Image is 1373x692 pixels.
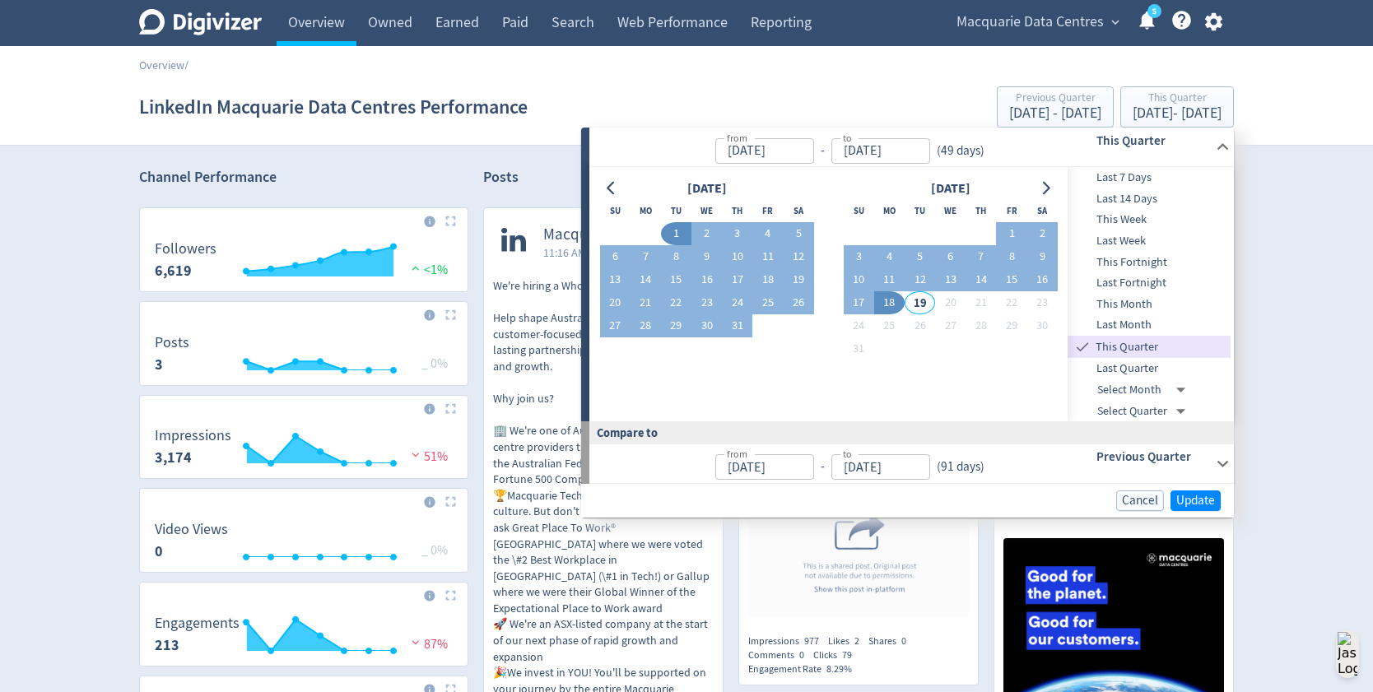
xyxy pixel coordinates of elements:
[1027,199,1058,222] th: Saturday
[421,355,448,372] span: _ 0%
[722,291,752,314] button: 24
[844,268,874,291] button: 10
[1027,291,1058,314] button: 23
[1068,230,1231,252] div: Last Week
[748,662,861,676] div: Engagement Rate
[691,291,722,314] button: 23
[784,291,814,314] button: 26
[661,314,691,337] button: 29
[1009,106,1101,121] div: [DATE] - [DATE]
[1027,245,1058,268] button: 9
[930,142,991,160] div: ( 49 days )
[407,262,448,278] span: <1%
[407,448,424,461] img: negative-performance.svg
[445,403,456,414] img: Placeholder
[147,615,461,659] svg: Engagements 213
[1176,495,1215,507] span: Update
[752,222,783,245] button: 4
[1122,495,1158,507] span: Cancel
[935,291,966,314] button: 20
[1068,232,1231,250] span: Last Week
[155,426,231,445] dt: Impressions
[1068,190,1231,208] span: Last 14 Days
[722,314,752,337] button: 31
[661,245,691,268] button: 8
[691,268,722,291] button: 16
[784,245,814,268] button: 12
[600,268,631,291] button: 13
[996,291,1026,314] button: 22
[935,314,966,337] button: 27
[951,9,1124,35] button: Macquarie Data Centres
[1034,177,1058,200] button: Go to next month
[739,208,978,621] a: Macquarie Data Centres9:01 AM [DATE] AESTThanks for stopping by [GEOGRAPHIC_DATA]! Through our pa...
[874,291,905,314] button: 18
[874,268,905,291] button: 11
[874,245,905,268] button: 4
[1068,314,1231,336] div: Last Month
[854,634,859,648] span: 2
[155,261,192,281] strong: 6,619
[600,314,631,337] button: 27
[1068,316,1231,334] span: Last Month
[843,447,852,461] label: to
[1092,338,1231,356] span: This Quarter
[799,648,804,662] span: 0
[1120,86,1234,128] button: This Quarter[DATE]- [DATE]
[600,177,624,200] button: Go to previous month
[722,199,752,222] th: Thursday
[905,268,935,291] button: 12
[844,291,874,314] button: 17
[784,199,814,222] th: Saturday
[1068,358,1231,379] div: Last Quarter
[1068,252,1231,273] div: This Fortnight
[727,131,747,145] label: from
[600,199,631,222] th: Sunday
[722,268,752,291] button: 17
[155,635,179,655] strong: 213
[1068,336,1231,358] div: This Quarter
[631,245,661,268] button: 7
[1009,92,1101,106] div: Previous Quarter
[966,291,996,314] button: 21
[784,268,814,291] button: 19
[1027,268,1058,291] button: 16
[935,245,966,268] button: 6
[1133,106,1222,121] div: [DATE] - [DATE]
[1116,490,1164,511] button: Cancel
[155,520,228,539] dt: Video Views
[813,648,861,662] div: Clicks
[1068,209,1231,230] div: This Week
[661,222,691,245] button: 1
[905,245,935,268] button: 5
[139,58,184,72] a: Overview
[631,199,661,222] th: Monday
[868,634,915,648] div: Shares
[691,199,722,222] th: Wednesday
[1027,314,1058,337] button: 30
[407,636,448,653] span: 87%
[155,614,240,633] dt: Engagements
[445,590,456,601] img: Placeholder
[748,490,969,616] img: Shared Post
[1133,92,1222,106] div: This Quarter
[1068,211,1231,229] span: This Week
[445,309,456,320] img: Placeholder
[147,522,461,565] svg: Video Views 0
[407,636,424,648] img: negative-performance.svg
[722,222,752,245] button: 3
[691,222,722,245] button: 2
[814,142,831,160] div: -
[804,634,819,648] span: 977
[600,291,631,314] button: 20
[1068,169,1231,187] span: Last 7 Days
[581,421,1234,444] div: Compare to
[631,291,661,314] button: 21
[147,428,461,471] svg: Impressions 3,174
[1068,188,1231,210] div: Last 14 Days
[1068,360,1231,378] span: Last Quarter
[1152,6,1157,17] text: 5
[155,541,163,561] strong: 0
[935,199,966,222] th: Wednesday
[966,245,996,268] button: 7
